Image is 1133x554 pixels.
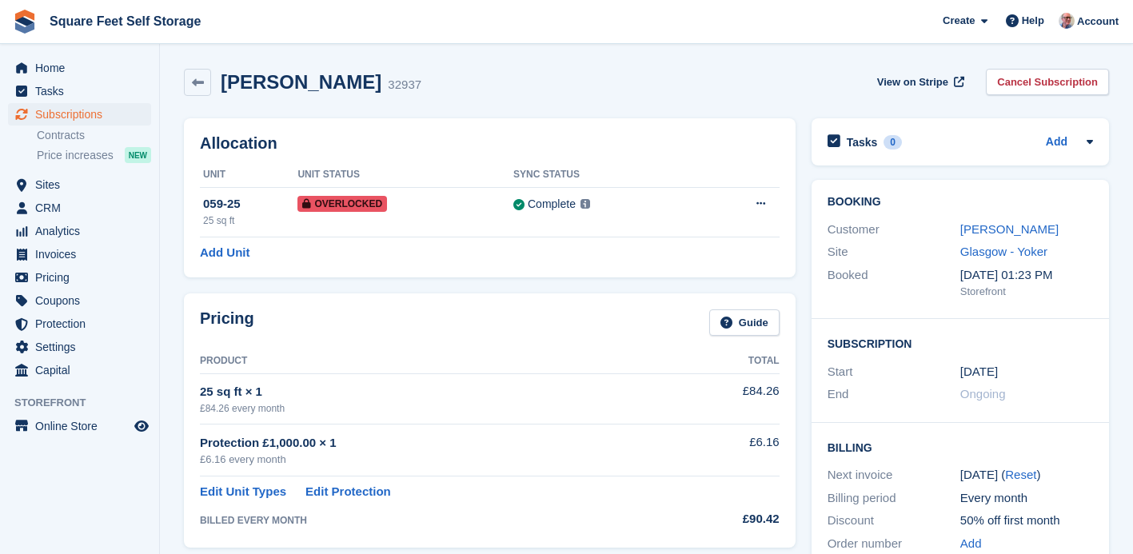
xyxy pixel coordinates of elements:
div: Billing period [828,489,960,508]
h2: Booking [828,196,1093,209]
a: menu [8,313,151,335]
a: menu [8,173,151,196]
a: Contracts [37,128,151,143]
div: Booked [828,266,960,300]
span: Price increases [37,148,114,163]
a: Reset [1005,468,1036,481]
span: Settings [35,336,131,358]
div: 25 sq ft × 1 [200,383,686,401]
th: Product [200,349,686,374]
a: [PERSON_NAME] [960,222,1059,236]
span: Help [1022,13,1044,29]
div: 32937 [388,76,421,94]
a: Add [960,535,982,553]
th: Total [686,349,780,374]
span: Storefront [14,395,159,411]
th: Unit [200,162,297,188]
span: Capital [35,359,131,381]
div: [DATE] ( ) [960,466,1093,484]
a: View on Stripe [871,69,967,95]
div: £6.16 every month [200,452,686,468]
a: Square Feet Self Storage [43,8,207,34]
h2: Allocation [200,134,780,153]
th: Unit Status [297,162,513,188]
h2: Tasks [847,135,878,149]
div: 0 [884,135,902,149]
span: Ongoing [960,387,1006,401]
div: NEW [125,147,151,163]
a: menu [8,266,151,289]
span: Online Store [35,415,131,437]
a: menu [8,336,151,358]
a: menu [8,80,151,102]
div: 50% off first month [960,512,1093,530]
span: Protection [35,313,131,335]
div: £84.26 every month [200,401,686,416]
span: Home [35,57,131,79]
div: End [828,385,960,404]
h2: Billing [828,439,1093,455]
span: Sites [35,173,131,196]
span: Create [943,13,975,29]
span: View on Stripe [877,74,948,90]
a: Glasgow - Yoker [960,245,1047,258]
a: Guide [709,309,780,336]
a: Price increases NEW [37,146,151,164]
time: 2024-02-29 00:00:00 UTC [960,363,998,381]
div: 059-25 [203,195,297,213]
a: menu [8,359,151,381]
a: Edit Protection [305,483,391,501]
div: Complete [528,196,576,213]
h2: Pricing [200,309,254,336]
a: menu [8,197,151,219]
a: menu [8,289,151,312]
div: Order number [828,535,960,553]
div: Discount [828,512,960,530]
a: Cancel Subscription [986,69,1109,95]
a: menu [8,103,151,126]
div: Every month [960,489,1093,508]
th: Sync Status [513,162,699,188]
div: Customer [828,221,960,239]
img: David Greer [1059,13,1075,29]
div: Protection £1,000.00 × 1 [200,434,686,452]
span: CRM [35,197,131,219]
span: Analytics [35,220,131,242]
div: £90.42 [686,510,780,528]
span: Pricing [35,266,131,289]
div: BILLED EVERY MONTH [200,513,686,528]
a: menu [8,243,151,265]
a: menu [8,57,151,79]
span: Invoices [35,243,131,265]
span: Account [1077,14,1119,30]
a: Preview store [132,416,151,436]
span: Tasks [35,80,131,102]
span: Overlocked [297,196,387,212]
a: Add [1046,134,1067,152]
a: Add Unit [200,244,249,262]
a: menu [8,415,151,437]
span: Subscriptions [35,103,131,126]
div: [DATE] 01:23 PM [960,266,1093,285]
td: £84.26 [686,373,780,424]
td: £6.16 [686,424,780,476]
div: Storefront [960,284,1093,300]
div: Start [828,363,960,381]
img: stora-icon-8386f47178a22dfd0bd8f6a31ec36ba5ce8667c1dd55bd0f319d3a0aa187defe.svg [13,10,37,34]
a: Edit Unit Types [200,483,286,501]
span: Coupons [35,289,131,312]
a: menu [8,220,151,242]
div: Next invoice [828,466,960,484]
img: icon-info-grey-7440780725fd019a000dd9b08b2336e03edf1995a4989e88bcd33f0948082b44.svg [580,199,590,209]
h2: [PERSON_NAME] [221,71,381,93]
div: Site [828,243,960,261]
div: 25 sq ft [203,213,297,228]
h2: Subscription [828,335,1093,351]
